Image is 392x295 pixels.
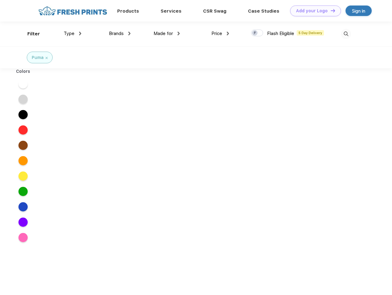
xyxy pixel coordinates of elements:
[117,8,139,14] a: Products
[32,54,44,61] div: Puma
[296,8,328,14] div: Add your Logo
[331,9,335,12] img: DT
[37,6,109,16] img: fo%20logo%202.webp
[46,57,48,59] img: filter_cancel.svg
[128,32,130,35] img: dropdown.png
[352,7,365,14] div: Sign in
[341,29,351,39] img: desktop_search.svg
[346,6,372,16] a: Sign in
[203,8,226,14] a: CSR Swag
[64,31,74,36] span: Type
[109,31,124,36] span: Brands
[227,32,229,35] img: dropdown.png
[27,30,40,37] div: Filter
[267,31,294,36] span: Flash Eligible
[154,31,173,36] span: Made for
[11,68,35,75] div: Colors
[79,32,81,35] img: dropdown.png
[161,8,182,14] a: Services
[178,32,180,35] img: dropdown.png
[297,30,324,36] span: 5 Day Delivery
[211,31,222,36] span: Price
